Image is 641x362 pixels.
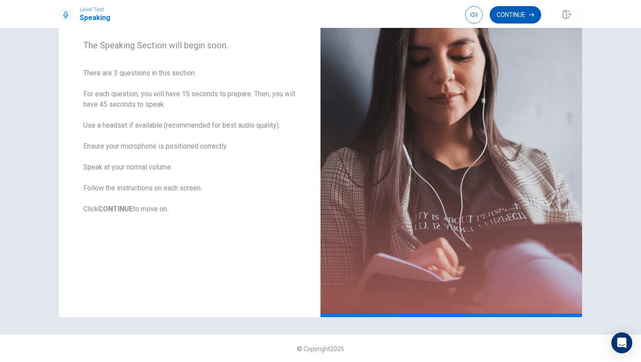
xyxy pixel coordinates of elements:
[83,68,296,214] span: There are 3 questions in this section. For each question, you will have 15 seconds to prepare. Th...
[83,40,296,51] span: The Speaking Section will begin soon.
[611,332,632,353] div: Open Intercom Messenger
[490,6,541,24] button: Continue
[80,7,110,13] span: Level Test
[80,13,110,23] h1: Speaking
[297,345,344,352] span: © Copyright 2025
[98,205,133,213] b: CONTINUE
